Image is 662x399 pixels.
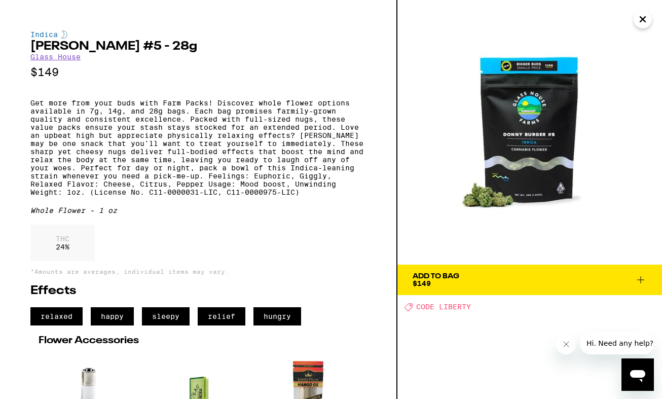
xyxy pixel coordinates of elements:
span: relaxed [30,307,83,325]
h2: [PERSON_NAME] #5 - 28g [30,41,366,53]
h2: Effects [30,285,366,297]
iframe: Button to launch messaging window [621,358,654,391]
div: Add To Bag [413,273,459,280]
span: relief [198,307,245,325]
button: Add To Bag$149 [397,265,662,295]
span: $149 [413,279,431,287]
button: Close [634,10,652,28]
div: Indica [30,30,366,39]
span: hungry [253,307,301,325]
p: $149 [30,66,366,79]
p: THC [56,235,69,243]
p: *Amounts are averages, individual items may vary. [30,268,366,275]
h2: Flower Accessories [39,336,358,346]
iframe: Close message [556,334,576,354]
img: indicaColor.svg [61,30,67,39]
span: CODE LIBERTY [416,303,471,311]
div: Whole Flower - 1 oz [30,206,366,214]
p: Get more from your buds with Farm Packs! Discover whole flower options available in 7g, 14g, and ... [30,99,366,196]
span: happy [91,307,134,325]
span: sleepy [142,307,190,325]
a: Glass House [30,53,81,61]
div: 24 % [30,225,95,261]
iframe: Message from company [580,332,654,354]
